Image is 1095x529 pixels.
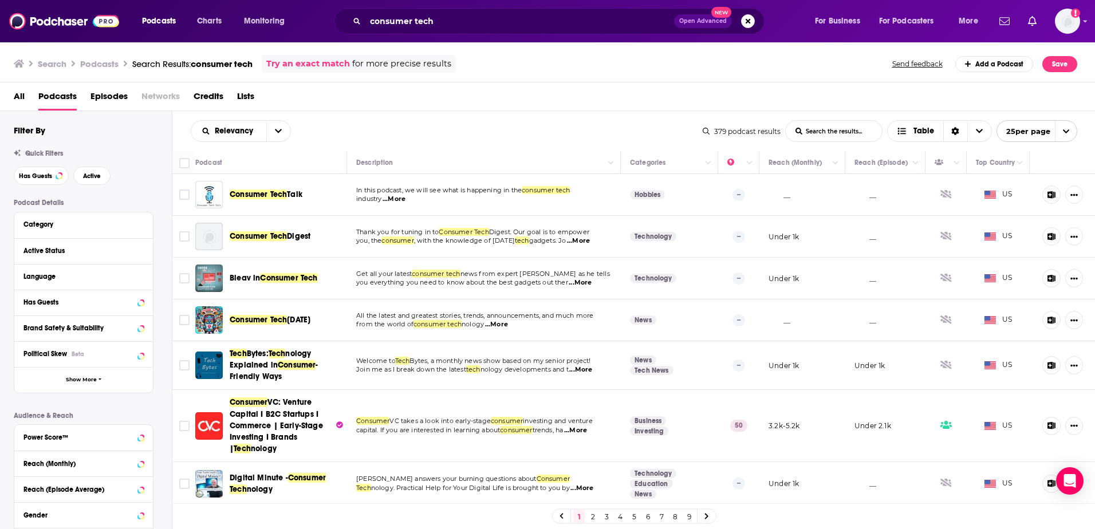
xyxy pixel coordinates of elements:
[14,199,153,207] p: Podcast Details
[630,469,676,478] a: Technology
[23,321,144,335] button: Brand Safety & Suitability
[587,510,598,523] a: 2
[679,18,727,24] span: Open Advanced
[1013,156,1027,170] button: Column Actions
[879,13,934,29] span: For Podcasters
[909,156,923,170] button: Column Actions
[230,397,323,453] span: VC: Venture Capital I B2C Startups I Commerce | Early-Stage Investing I Brands |
[179,231,190,242] span: Toggle select row
[683,510,695,523] a: 9
[711,7,732,18] span: New
[23,350,67,358] span: Political Skew
[515,236,529,244] span: tech
[90,87,128,110] a: Episodes
[460,270,610,278] span: news from expert [PERSON_NAME] as he tells
[23,485,134,494] div: Reach (Episode Average)
[23,433,134,441] div: Power Score™
[702,156,715,170] button: Column Actions
[732,314,745,326] p: --
[230,397,343,454] a: ConsumerVC: Venture Capital I B2C Startups I Commerce | Early-Stage Investing I Brands |Technology
[1055,9,1080,34] span: Logged in as WE_Broadcast
[570,484,593,493] span: ...More
[815,13,860,29] span: For Business
[943,121,967,141] div: Sort Direction
[195,412,223,440] img: Consumer VC: Venture Capital I B2C Startups I Commerce | Early-Stage Investing I Brands | Technology
[630,416,666,425] a: Business
[236,12,300,30] button: open menu
[230,190,287,199] span: Consumer Tech
[769,315,790,325] p: __
[345,8,775,34] div: Search podcasts, credits, & more...
[984,420,1013,432] span: US
[14,125,45,136] h2: Filter By
[230,315,287,325] span: Consumer Tech
[529,236,566,244] span: gadgets. Jo
[356,426,500,434] span: capital. If you are interested in learning about
[66,377,97,383] span: Show More
[1065,417,1083,435] button: Show More Button
[995,11,1014,31] a: Show notifications dropdown
[179,421,190,431] span: Toggle select row
[730,420,747,431] p: 50
[80,58,119,69] h3: Podcasts
[829,156,842,170] button: Column Actions
[23,456,144,470] button: Reach (Monthly)
[854,156,908,169] div: Reach (Episode)
[674,14,732,28] button: Open AdvancedNew
[38,87,77,110] a: Podcasts
[383,195,405,204] span: ...More
[630,232,676,241] a: Technology
[179,190,190,200] span: Toggle select row
[287,231,310,241] span: Digest
[732,231,745,242] p: --
[996,120,1077,142] button: open menu
[230,473,288,483] span: Digital Minute -
[230,231,287,241] span: Consumer Tech
[732,477,745,489] p: --
[854,479,876,488] p: __
[630,190,665,199] a: Hobbies
[872,12,951,30] button: open menu
[769,421,800,431] p: 3.2k-5.2k
[191,120,291,142] h2: Choose List sort
[984,231,1013,242] span: US
[414,236,515,244] span: , with the knowledge of [DATE]
[23,295,144,309] button: Has Guests
[23,507,144,522] button: Gender
[356,484,371,492] span: Tech
[195,181,223,208] a: Consumer Tech Talk
[356,195,381,203] span: industry
[195,470,223,498] img: Digital Minute - Consumer Technology
[194,87,223,110] span: Credits
[630,315,656,325] a: News
[854,232,876,242] p: __
[1023,11,1041,31] a: Show notifications dropdown
[984,478,1013,489] span: US
[230,273,318,284] a: Bleav inConsumer Tech
[630,427,668,436] a: Investing
[230,273,260,283] span: Bleav in
[533,426,564,434] span: trends, ha
[352,57,451,70] span: for more precise results
[14,87,25,110] a: All
[984,360,1013,371] span: US
[269,349,286,358] span: Tech
[23,324,134,332] div: Brand Safety & Suitability
[14,167,69,185] button: Has Guests
[604,156,618,170] button: Column Actions
[356,475,537,483] span: [PERSON_NAME] answers your burning questions about
[23,298,134,306] div: Has Guests
[230,231,310,242] a: Consumer TechDigest
[23,217,144,231] button: Category
[134,12,191,30] button: open menu
[1071,9,1080,18] svg: Add a profile image
[769,190,790,200] p: __
[191,58,253,69] span: consumer tech
[23,269,144,283] button: Language
[23,481,144,496] button: Reach (Episode Average)
[25,149,63,157] span: Quick Filters
[287,190,302,199] span: Talk
[179,273,190,283] span: Toggle select row
[615,510,626,523] a: 4
[132,58,253,69] div: Search Results:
